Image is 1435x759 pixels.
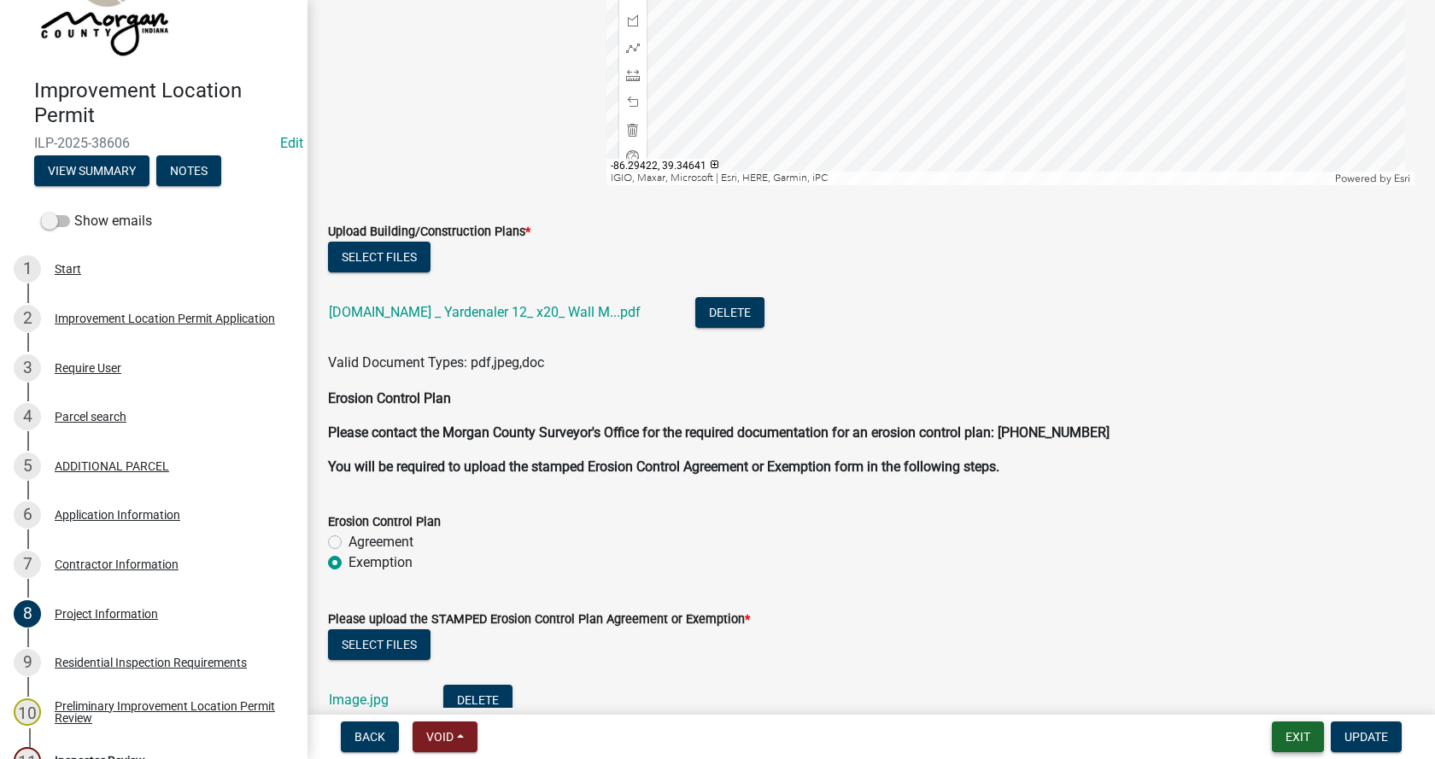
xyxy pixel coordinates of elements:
[14,452,41,480] div: 5
[1331,172,1414,185] div: Powered by
[695,306,764,322] wm-modal-confirm: Delete Document
[413,721,477,752] button: Void
[280,135,303,151] wm-modal-confirm: Edit Application Number
[55,411,126,423] div: Parcel search
[156,155,221,186] button: Notes
[14,501,41,528] div: 6
[14,649,41,676] div: 9
[34,135,273,151] span: ILP-2025-38606
[426,730,454,744] span: Void
[14,305,41,332] div: 2
[55,312,275,324] div: Improvement Location Permit Application
[55,460,169,472] div: ADDITIONAL PARCEL
[341,721,399,752] button: Back
[328,390,451,406] strong: Erosion Control Plan
[55,362,121,374] div: Require User
[328,226,530,238] label: Upload Building/Construction Plans
[14,255,41,283] div: 1
[328,517,441,528] label: Erosion Control Plan
[328,629,430,660] button: Select files
[354,730,385,744] span: Back
[55,509,180,521] div: Application Information
[329,304,641,320] a: [DOMAIN_NAME] _ Yardenaler 12_ x20_ Wall M...pdf
[55,657,247,669] div: Residential Inspection Requirements
[34,155,149,186] button: View Summary
[695,297,764,328] button: Delete
[606,172,1332,185] div: IGIO, Maxar, Microsoft | Esri, HERE, Garmin, iPC
[55,608,158,620] div: Project Information
[1331,721,1402,752] button: Update
[328,424,1110,441] strong: Please contact the Morgan County Surveyor's Office for the required documentation for an erosion ...
[34,79,294,128] h4: Improvement Location Permit
[14,403,41,430] div: 4
[34,165,149,178] wm-modal-confirm: Summary
[14,354,41,382] div: 3
[328,354,544,371] span: Valid Document Types: pdf,jpeg,doc
[328,458,999,475] strong: You will be required to upload the stamped Erosion Control Agreement or Exemption form in the fol...
[41,211,152,231] label: Show emails
[156,165,221,178] wm-modal-confirm: Notes
[348,532,413,552] label: Agreement
[1272,721,1324,752] button: Exit
[328,242,430,272] button: Select files
[443,685,512,715] button: Delete
[14,600,41,628] div: 8
[348,552,413,573] label: Exemption
[1394,172,1410,184] a: Esri
[1344,730,1388,744] span: Update
[329,692,389,708] a: Image.jpg
[55,558,179,570] div: Contractor Information
[443,693,512,709] wm-modal-confirm: Delete Document
[55,700,280,724] div: Preliminary Improvement Location Permit Review
[328,614,750,626] label: Please upload the STAMPED Erosion Control Plan Agreement or Exemption
[14,698,41,726] div: 10
[55,263,81,275] div: Start
[280,135,303,151] a: Edit
[14,551,41,578] div: 7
